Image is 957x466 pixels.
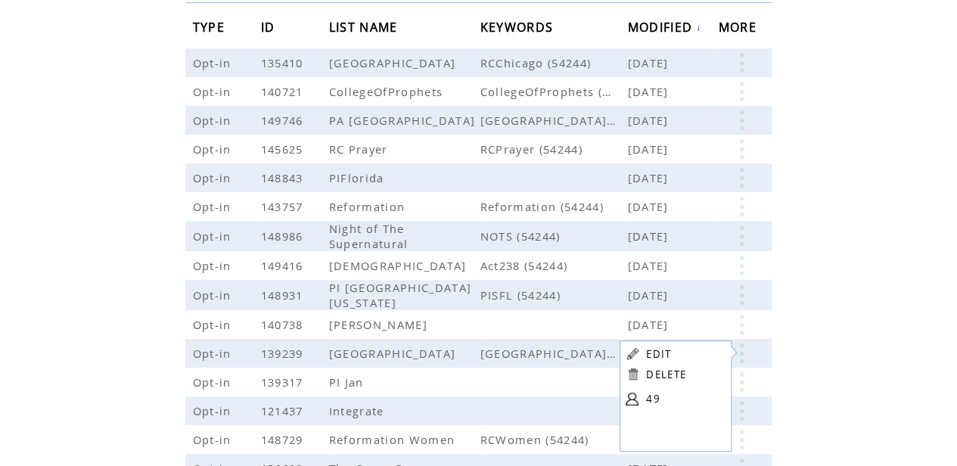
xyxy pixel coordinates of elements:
[329,374,368,390] span: PI Jan
[628,23,702,32] a: MODIFIED↓
[193,403,235,418] span: Opt-in
[261,403,307,418] span: 121437
[646,387,722,410] a: 49
[261,346,307,361] span: 139239
[329,432,459,447] span: Reformation Women
[329,346,460,361] span: [GEOGRAPHIC_DATA]
[329,170,388,185] span: PIFlorida
[480,15,558,43] span: KEYWORDS
[329,258,471,273] span: [DEMOGRAPHIC_DATA]
[193,317,235,332] span: Opt-in
[628,170,673,185] span: [DATE]
[329,84,447,99] span: CollegeOfProphets
[193,258,235,273] span: Opt-in
[329,113,480,128] span: PA [GEOGRAPHIC_DATA]
[261,228,307,244] span: 148986
[329,15,402,43] span: LIST NAME
[628,15,697,43] span: MODIFIED
[628,84,673,99] span: [DATE]
[628,141,673,157] span: [DATE]
[480,113,628,128] span: Atlanta (54244)
[261,199,307,214] span: 143757
[628,113,673,128] span: [DATE]
[193,432,235,447] span: Opt-in
[193,22,228,31] a: TYPE
[480,258,628,273] span: Act238 (54244)
[480,228,628,244] span: NOTS (54244)
[329,317,431,332] span: [PERSON_NAME]
[193,141,235,157] span: Opt-in
[480,141,628,157] span: RCPrayer (54244)
[193,346,235,361] span: Opt-in
[193,374,235,390] span: Opt-in
[261,113,307,128] span: 149746
[193,113,235,128] span: Opt-in
[261,55,307,70] span: 135410
[480,22,558,31] a: KEYWORDS
[628,228,673,244] span: [DATE]
[193,228,235,244] span: Opt-in
[646,368,686,381] a: DELETE
[261,15,279,43] span: ID
[193,199,235,214] span: Opt-in
[329,22,402,31] a: LIST NAME
[628,258,673,273] span: [DATE]
[261,317,307,332] span: 140738
[261,22,279,31] a: ID
[480,346,628,361] span: Houston (54244)
[261,287,307,303] span: 148931
[480,55,628,70] span: RCChicago (54244)
[329,141,392,157] span: RC Prayer
[628,317,673,332] span: [DATE]
[628,55,673,70] span: [DATE]
[261,141,307,157] span: 145625
[646,347,671,361] a: EDIT
[329,280,472,310] span: PI [GEOGRAPHIC_DATA][US_STATE]
[261,170,307,185] span: 148843
[261,258,307,273] span: 149416
[329,403,388,418] span: Integrate
[719,15,760,43] span: MORE
[329,55,460,70] span: [GEOGRAPHIC_DATA]
[193,84,235,99] span: Opt-in
[329,199,409,214] span: Reformation
[193,15,228,43] span: TYPE
[480,84,628,99] span: CollegeOfProphets (54244)
[261,432,307,447] span: 148729
[193,287,235,303] span: Opt-in
[261,374,307,390] span: 139317
[480,199,628,214] span: Reformation (54244)
[193,170,235,185] span: Opt-in
[628,199,673,214] span: [DATE]
[193,55,235,70] span: Opt-in
[261,84,307,99] span: 140721
[329,221,412,251] span: Night of The Supernatural
[480,432,628,447] span: RCWomen (54244)
[628,287,673,303] span: [DATE]
[480,287,628,303] span: PISFL (54244)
